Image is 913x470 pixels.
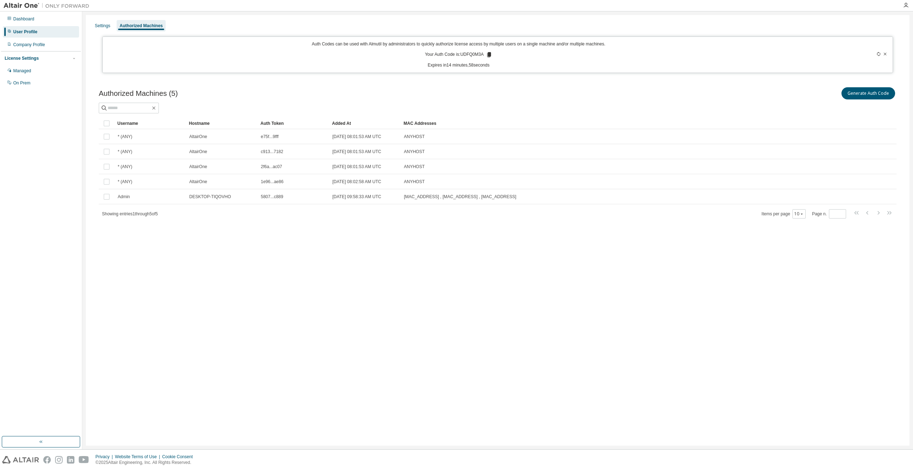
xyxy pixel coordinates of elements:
[13,68,31,74] div: Managed
[67,456,74,464] img: linkedin.svg
[117,118,183,129] div: Username
[119,23,163,29] div: Authorized Machines
[79,456,89,464] img: youtube.svg
[762,209,806,219] span: Items per page
[189,194,231,200] span: DESKTOP-TIQOVHO
[261,134,279,139] span: e75f...9fff
[189,164,207,170] span: AltairOne
[260,118,326,129] div: Auth Token
[13,16,34,22] div: Dashboard
[96,460,197,466] p: © 2025 Altair Engineering, Inc. All Rights Reserved.
[812,209,846,219] span: Page n.
[115,454,162,460] div: Website Terms of Use
[404,164,425,170] span: ANYHOST
[162,454,197,460] div: Cookie Consent
[332,179,381,185] span: [DATE] 08:02:58 AM UTC
[841,87,895,99] button: Generate Auth Code
[107,41,810,47] p: Auth Codes can be used with Almutil by administrators to quickly authorize license access by mult...
[332,134,381,139] span: [DATE] 08:01:53 AM UTC
[404,134,425,139] span: ANYHOST
[5,55,39,61] div: License Settings
[261,179,283,185] span: 1e96...ae86
[189,118,255,129] div: Hostname
[118,179,132,185] span: * (ANY)
[13,42,45,48] div: Company Profile
[404,149,425,155] span: ANYHOST
[404,179,425,185] span: ANYHOST
[425,52,492,58] p: Your Auth Code is: UDFQ0M3A
[102,211,158,216] span: Showing entries 1 through 5 of 5
[332,194,381,200] span: [DATE] 09:58:33 AM UTC
[404,194,516,200] span: [MAC_ADDRESS] , [MAC_ADDRESS] , [MAC_ADDRESS]
[99,89,178,98] span: Authorized Machines (5)
[404,118,821,129] div: MAC Addresses
[261,194,283,200] span: 5807...c889
[118,134,132,139] span: * (ANY)
[13,80,30,86] div: On Prem
[189,179,207,185] span: AltairOne
[13,29,37,35] div: User Profile
[43,456,51,464] img: facebook.svg
[118,194,130,200] span: Admin
[96,454,115,460] div: Privacy
[118,149,132,155] span: * (ANY)
[189,134,207,139] span: AltairOne
[261,149,283,155] span: c913...7182
[118,164,132,170] span: * (ANY)
[332,149,381,155] span: [DATE] 08:01:53 AM UTC
[95,23,110,29] div: Settings
[189,149,207,155] span: AltairOne
[261,164,282,170] span: 2f6a...ac07
[107,62,810,68] p: Expires in 14 minutes, 58 seconds
[55,456,63,464] img: instagram.svg
[332,118,398,129] div: Added At
[4,2,93,9] img: Altair One
[2,456,39,464] img: altair_logo.svg
[332,164,381,170] span: [DATE] 08:01:53 AM UTC
[794,211,804,217] button: 10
